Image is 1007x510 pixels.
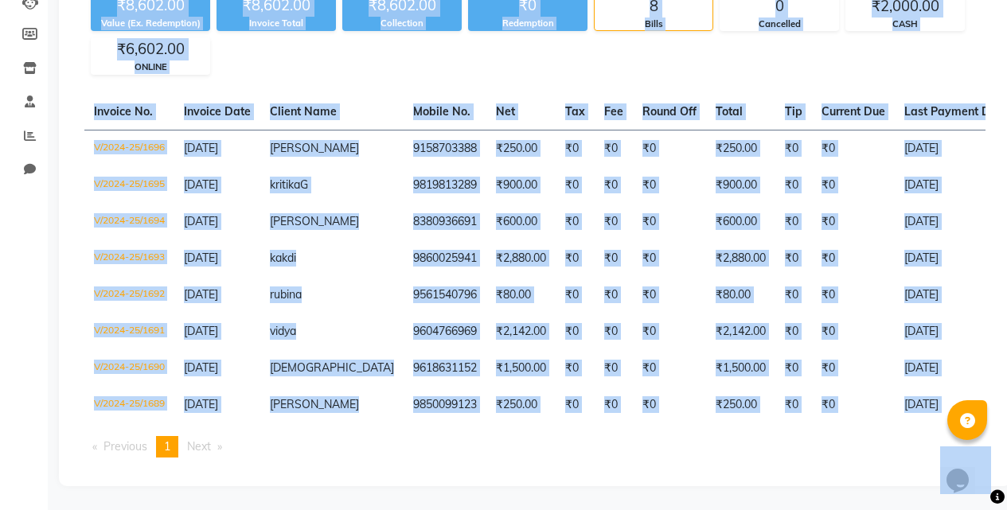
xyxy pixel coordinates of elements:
span: Round Off [642,104,697,119]
td: ₹0 [595,350,633,387]
span: [DATE] [184,251,218,265]
span: Next [187,439,211,454]
div: Cancelled [720,18,838,31]
span: Tax [565,104,585,119]
td: V/2024-25/1691 [84,313,174,350]
td: ₹0 [595,387,633,423]
span: 1 [164,439,170,454]
td: 9860025941 [404,240,486,277]
nav: Pagination [84,436,986,457]
td: V/2024-25/1694 [84,204,174,240]
span: [DATE] [184,214,218,228]
span: Client Name [270,104,337,119]
td: ₹0 [633,350,706,387]
td: ₹900.00 [706,167,775,204]
td: ₹0 [556,204,595,240]
span: Net [496,104,515,119]
div: ONLINE [92,60,209,74]
span: kritika [270,177,300,192]
td: ₹0 [556,387,595,423]
td: ₹0 [812,240,895,277]
td: ₹0 [556,240,595,277]
div: Collection [342,17,462,30]
td: ₹0 [775,387,812,423]
span: Previous [103,439,147,454]
td: ₹900.00 [486,167,556,204]
td: 9158703388 [404,130,486,167]
td: ₹0 [633,167,706,204]
td: ₹0 [775,277,812,313]
td: V/2024-25/1690 [84,350,174,387]
td: ₹250.00 [486,130,556,167]
span: [DEMOGRAPHIC_DATA] [270,360,394,375]
td: ₹0 [633,204,706,240]
td: ₹600.00 [486,204,556,240]
iframe: chat widget [940,446,991,494]
span: [DATE] [184,397,218,411]
td: ₹0 [812,350,895,387]
td: ₹0 [556,167,595,204]
td: 9561540796 [404,277,486,313]
td: ₹250.00 [706,387,775,423]
span: vidya [270,324,296,338]
td: ₹0 [775,167,812,204]
td: ₹0 [775,350,812,387]
td: ₹0 [556,277,595,313]
td: ₹0 [633,387,706,423]
td: ₹0 [633,240,706,277]
td: ₹1,500.00 [486,350,556,387]
span: Tip [785,104,802,119]
td: ₹0 [556,313,595,350]
td: ₹0 [633,277,706,313]
span: [DATE] [184,360,218,375]
div: CASH [846,18,964,31]
span: G [300,177,308,192]
span: kakdi [270,251,296,265]
td: ₹0 [812,387,895,423]
td: ₹600.00 [706,204,775,240]
div: Value (Ex. Redemption) [91,17,210,30]
span: [DATE] [184,324,218,338]
div: Invoice Total [217,17,336,30]
td: ₹2,880.00 [486,240,556,277]
span: Current Due [822,104,885,119]
td: ₹250.00 [486,387,556,423]
span: Invoice Date [184,104,251,119]
td: ₹250.00 [706,130,775,167]
span: [DATE] [184,141,218,155]
td: ₹0 [633,313,706,350]
td: ₹0 [595,240,633,277]
td: ₹0 [556,130,595,167]
span: [DATE] [184,177,218,192]
td: 9618631152 [404,350,486,387]
td: ₹0 [595,130,633,167]
span: [PERSON_NAME] [270,214,359,228]
td: ₹0 [595,313,633,350]
td: ₹0 [595,204,633,240]
td: V/2024-25/1689 [84,387,174,423]
td: ₹0 [775,130,812,167]
span: rubina [270,287,302,302]
td: ₹2,142.00 [706,313,775,350]
td: ₹0 [812,277,895,313]
span: [PERSON_NAME] [270,397,359,411]
td: ₹80.00 [706,277,775,313]
td: V/2024-25/1696 [84,130,174,167]
div: ₹6,602.00 [92,38,209,60]
td: ₹2,142.00 [486,313,556,350]
td: ₹0 [812,204,895,240]
td: ₹0 [812,167,895,204]
div: Bills [595,18,712,31]
td: ₹2,880.00 [706,240,775,277]
span: Invoice No. [94,104,153,119]
td: 9819813289 [404,167,486,204]
td: ₹80.00 [486,277,556,313]
span: [PERSON_NAME] [270,141,359,155]
td: V/2024-25/1695 [84,167,174,204]
span: Fee [604,104,623,119]
span: Total [716,104,743,119]
td: 8380936691 [404,204,486,240]
td: ₹0 [595,277,633,313]
span: [DATE] [184,287,218,302]
td: ₹0 [633,130,706,167]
